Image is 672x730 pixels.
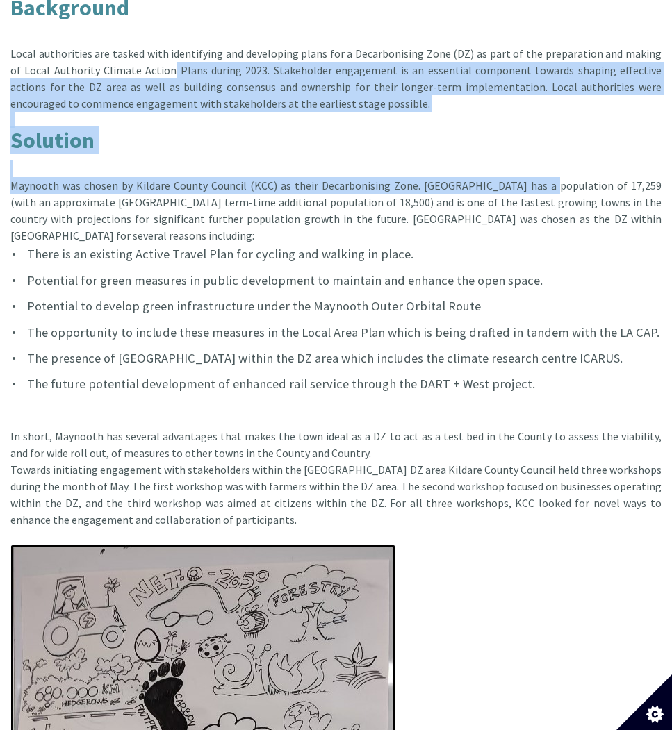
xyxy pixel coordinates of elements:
strong: Solution [10,126,95,154]
li: Potential for green measures in public development to maintain and enhance the open space. [10,270,662,290]
li: The future potential development of enhanced rail service through the DART + West project. [10,374,662,394]
li: There is an existing Active Travel Plan for cycling and walking in place. [10,244,662,264]
li: The opportunity to include these measures in the Local Area Plan which is being drafted in tandem... [10,322,662,342]
li: Potential to develop green infrastructure under the Maynooth Outer Orbital Route [10,296,662,316]
div: Local authorities are tasked with identifying and developing plans for a Decarbonising Zone (DZ) ... [10,28,662,128]
div: Maynooth was chosen by Kildare County Council (KCC) as their Decarbonising Zone. [GEOGRAPHIC_DATA... [10,160,662,244]
li: The presence of [GEOGRAPHIC_DATA] within the DZ area which includes the climate research centre I... [10,348,662,368]
button: Set cookie preferences [616,674,672,730]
